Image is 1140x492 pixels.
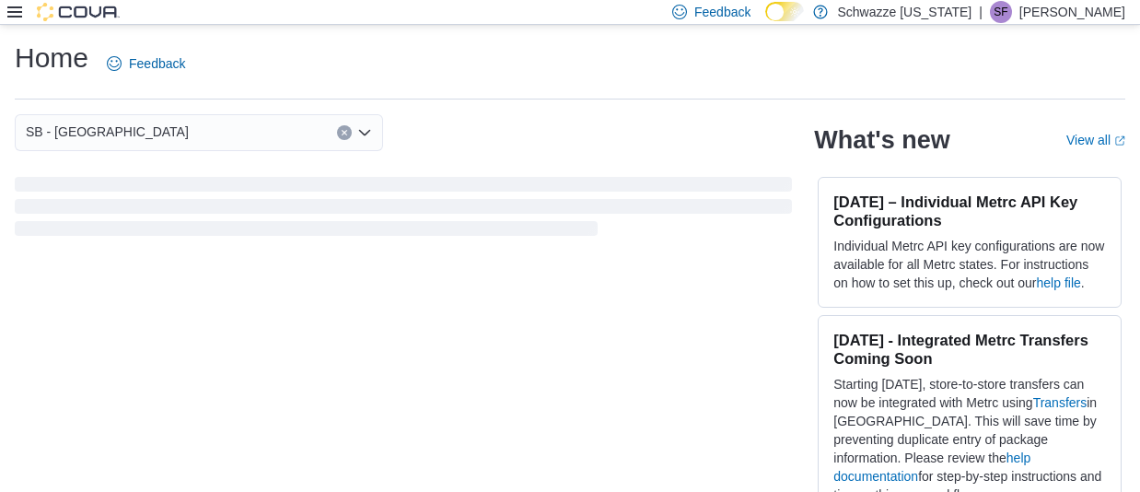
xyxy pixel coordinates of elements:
a: Transfers [1033,395,1088,410]
h3: [DATE] – Individual Metrc API Key Configurations [833,193,1106,229]
input: Dark Mode [765,2,804,21]
p: [PERSON_NAME] [1019,1,1125,23]
span: Feedback [129,54,185,73]
span: Dark Mode [765,21,766,22]
a: View allExternal link [1066,133,1125,147]
a: help documentation [833,451,1030,484]
span: Feedback [694,3,750,21]
p: Schwazze [US_STATE] [837,1,971,23]
div: Skyler Franke [990,1,1012,23]
button: Open list of options [357,125,372,140]
a: help file [1037,275,1081,290]
span: SB - [GEOGRAPHIC_DATA] [26,121,189,143]
p: | [979,1,983,23]
button: Clear input [337,125,352,140]
span: SF [994,1,1007,23]
a: Feedback [99,45,192,82]
span: Loading [15,181,792,240]
p: Individual Metrc API key configurations are now available for all Metrc states. For instructions ... [833,237,1106,292]
svg: External link [1114,135,1125,146]
h1: Home [15,40,88,76]
img: Cova [37,3,120,21]
h3: [DATE] - Integrated Metrc Transfers Coming Soon [833,331,1106,368]
h2: What's new [814,125,949,155]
